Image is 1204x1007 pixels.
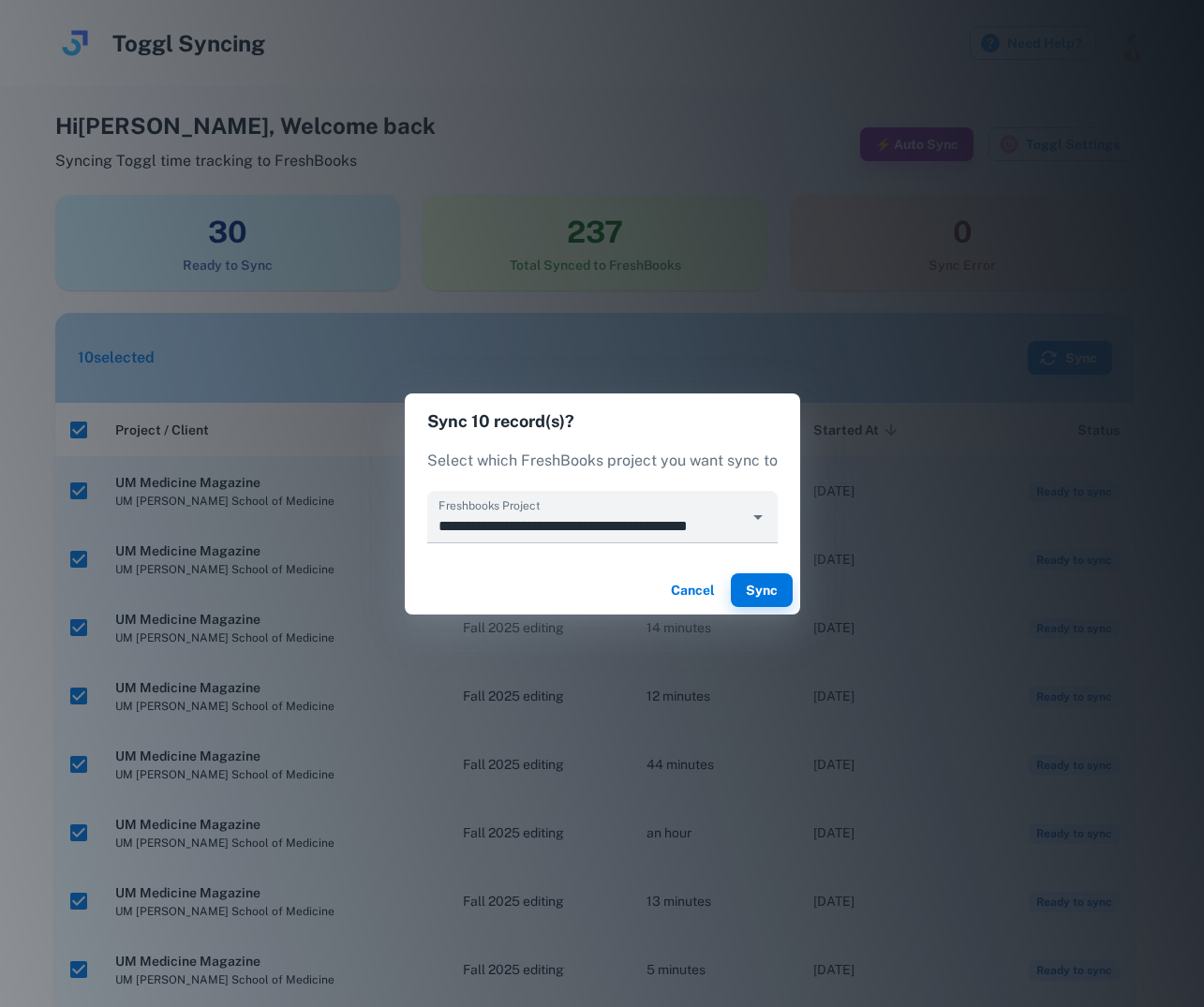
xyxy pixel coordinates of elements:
[438,497,540,513] label: Freshbooks Project
[663,573,723,607] button: Cancel
[427,450,778,472] p: Select which FreshBooks project you want sync to
[745,504,771,530] button: Open
[731,573,793,607] button: Sync
[405,393,800,450] h2: Sync 10 record(s)?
